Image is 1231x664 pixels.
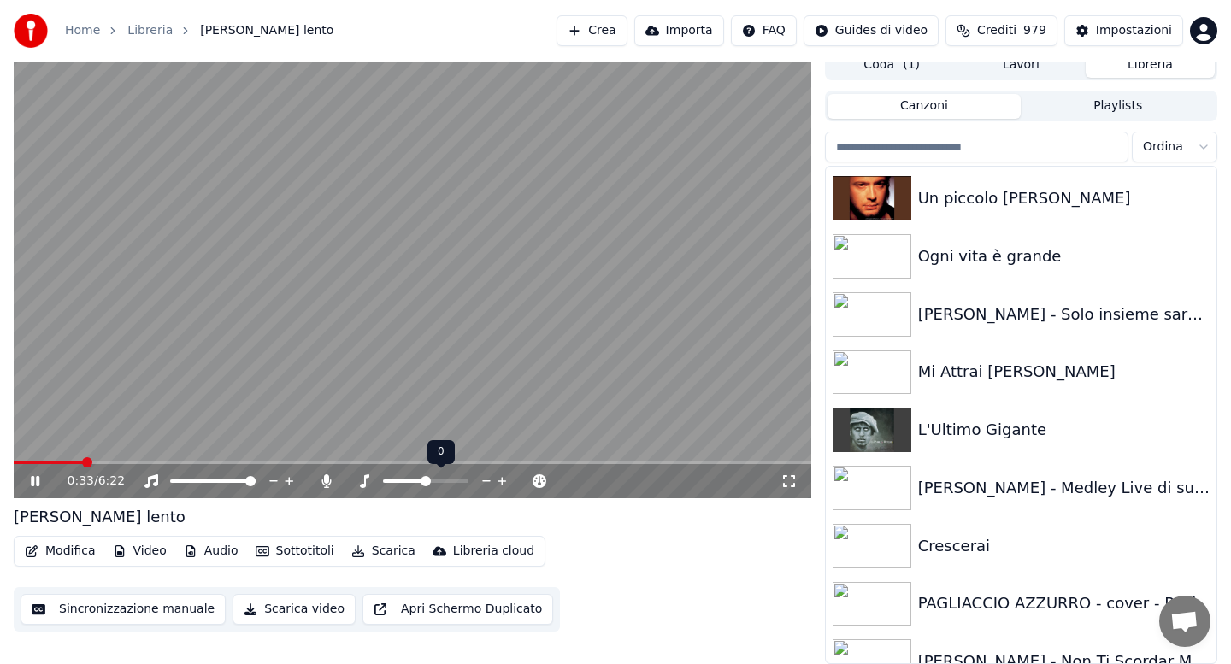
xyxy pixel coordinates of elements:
[14,14,48,48] img: youka
[918,534,1210,558] div: Crescerai
[1159,596,1210,647] div: Aprire la chat
[233,594,356,625] button: Scarica video
[1021,94,1215,119] button: Playlists
[731,15,797,46] button: FAQ
[345,539,422,563] button: Scarica
[903,56,920,73] span: ( 1 )
[1096,22,1172,39] div: Impostazioni
[1086,53,1215,78] button: Libreria
[68,473,109,490] div: /
[828,53,957,78] button: Coda
[362,594,553,625] button: Apri Schermo Duplicato
[957,53,1086,78] button: Lavori
[804,15,939,46] button: Guides di video
[918,303,1210,326] div: [PERSON_NAME] - Solo insieme saremo felici
[177,539,245,563] button: Audio
[453,543,534,560] div: Libreria cloud
[1023,22,1046,39] span: 979
[98,473,125,490] span: 6:22
[249,539,341,563] button: Sottotitoli
[18,539,103,563] button: Modifica
[1143,138,1183,156] span: Ordina
[65,22,100,39] a: Home
[918,360,1210,384] div: Mi Attrai [PERSON_NAME]
[1064,15,1183,46] button: Impostazioni
[427,440,455,464] div: 0
[918,476,1210,500] div: [PERSON_NAME] - Medley Live di successi - [DATE]
[14,505,186,529] div: [PERSON_NAME] lento
[634,15,724,46] button: Importa
[200,22,333,39] span: [PERSON_NAME] lento
[918,418,1210,442] div: L'Ultimo Gigante
[918,591,1210,615] div: PAGLIACCIO AZZURRO - cover - Rosi
[127,22,173,39] a: Libreria
[557,15,627,46] button: Crea
[977,22,1016,39] span: Crediti
[918,186,1210,210] div: Un piccolo [PERSON_NAME]
[828,94,1022,119] button: Canzoni
[68,473,94,490] span: 0:33
[21,594,226,625] button: Sincronizzazione manuale
[65,22,333,39] nav: breadcrumb
[945,15,1057,46] button: Crediti979
[918,244,1210,268] div: Ogni vita è grande
[106,539,174,563] button: Video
